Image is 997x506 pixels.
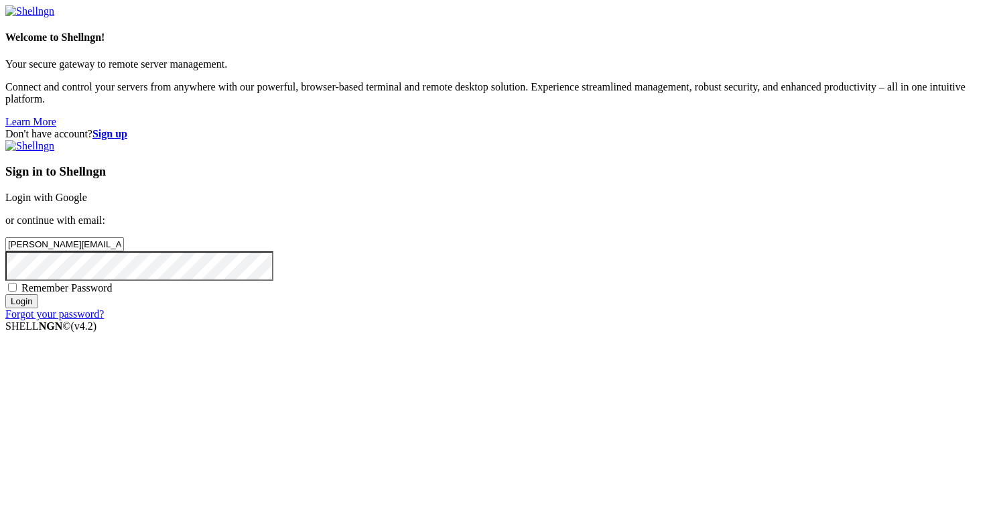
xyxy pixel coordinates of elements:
[5,58,992,70] p: Your secure gateway to remote server management.
[5,237,124,251] input: Email address
[5,214,992,227] p: or continue with email:
[5,5,54,17] img: Shellngn
[21,282,113,294] span: Remember Password
[5,128,992,140] div: Don't have account?
[5,116,56,127] a: Learn More
[8,283,17,292] input: Remember Password
[5,81,992,105] p: Connect and control your servers from anywhere with our powerful, browser-based terminal and remo...
[5,308,104,320] a: Forgot your password?
[71,320,97,332] span: 4.2.0
[5,140,54,152] img: Shellngn
[39,320,63,332] b: NGN
[5,294,38,308] input: Login
[5,164,992,179] h3: Sign in to Shellngn
[5,31,992,44] h4: Welcome to Shellngn!
[5,192,87,203] a: Login with Google
[92,128,127,139] a: Sign up
[5,320,96,332] span: SHELL ©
